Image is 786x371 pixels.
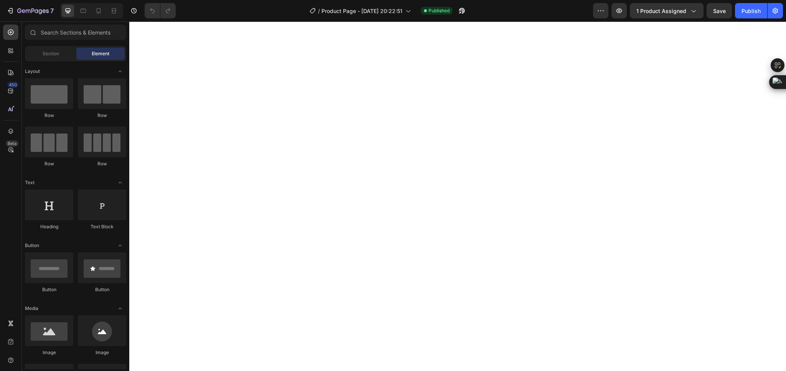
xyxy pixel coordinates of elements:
[636,7,686,15] span: 1 product assigned
[25,286,73,293] div: Button
[25,305,38,312] span: Media
[114,239,126,252] span: Toggle open
[25,160,73,167] div: Row
[25,68,40,75] span: Layout
[50,6,54,15] p: 7
[428,7,450,14] span: Published
[78,223,126,230] div: Text Block
[25,112,73,119] div: Row
[25,223,73,230] div: Heading
[43,50,59,57] span: Section
[25,242,39,249] span: Button
[707,3,732,18] button: Save
[3,3,57,18] button: 7
[25,25,126,40] input: Search Sections & Elements
[318,7,320,15] span: /
[713,8,726,14] span: Save
[114,65,126,77] span: Toggle open
[114,176,126,189] span: Toggle open
[114,302,126,315] span: Toggle open
[129,21,786,371] iframe: Design area
[78,349,126,356] div: Image
[735,3,767,18] button: Publish
[78,112,126,119] div: Row
[25,179,35,186] span: Text
[742,7,761,15] div: Publish
[78,286,126,293] div: Button
[92,50,109,57] span: Element
[630,3,704,18] button: 1 product assigned
[78,160,126,167] div: Row
[321,7,402,15] span: Product Page - [DATE] 20:22:51
[7,82,18,88] div: 450
[145,3,176,18] div: Undo/Redo
[6,140,18,147] div: Beta
[25,349,73,356] div: Image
